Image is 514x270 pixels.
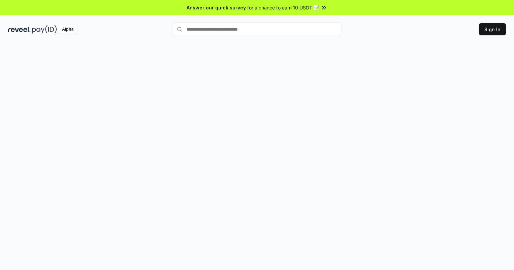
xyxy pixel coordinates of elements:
div: Alpha [58,25,77,34]
img: pay_id [32,25,57,34]
span: for a chance to earn 10 USDT 📝 [247,4,319,11]
img: reveel_dark [8,25,31,34]
span: Answer our quick survey [187,4,246,11]
button: Sign In [479,23,506,35]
